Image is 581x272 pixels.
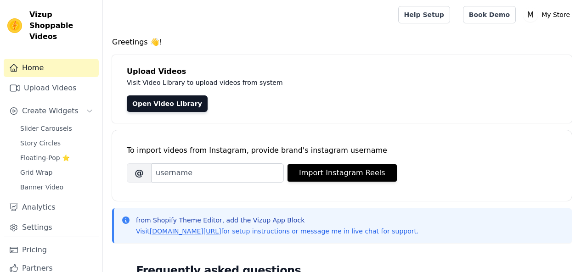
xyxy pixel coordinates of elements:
[4,59,99,77] a: Home
[398,6,450,23] a: Help Setup
[127,95,208,112] a: Open Video Library
[127,66,557,77] h4: Upload Videos
[20,139,61,148] span: Story Circles
[20,124,72,133] span: Slider Carousels
[7,18,22,33] img: Vizup
[523,6,574,23] button: M My Store
[22,105,79,117] span: Create Widgets
[538,6,574,23] p: My Store
[150,228,221,235] a: [DOMAIN_NAME][URL]
[4,218,99,237] a: Settings
[152,163,284,183] input: username
[527,10,534,19] text: M
[4,241,99,259] a: Pricing
[136,216,418,225] p: from Shopify Theme Editor, add the Vizup App Block
[15,166,99,179] a: Grid Wrap
[136,227,418,236] p: Visit for setup instructions or message me in live chat for support.
[20,183,63,192] span: Banner Video
[15,122,99,135] a: Slider Carousels
[20,153,70,162] span: Floating-Pop ⭐
[4,198,99,216] a: Analytics
[112,37,572,48] h4: Greetings 👋!
[127,77,538,88] p: Visit Video Library to upload videos from system
[127,145,557,156] div: To import videos from Instagram, provide brand's instagram username
[29,9,95,42] span: Vizup Shoppable Videos
[127,163,152,183] span: @
[463,6,516,23] a: Book Demo
[15,181,99,194] a: Banner Video
[20,168,52,177] span: Grid Wrap
[4,102,99,120] button: Create Widgets
[4,79,99,97] a: Upload Videos
[15,137,99,150] a: Story Circles
[15,151,99,164] a: Floating-Pop ⭐
[288,164,397,182] button: Import Instagram Reels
